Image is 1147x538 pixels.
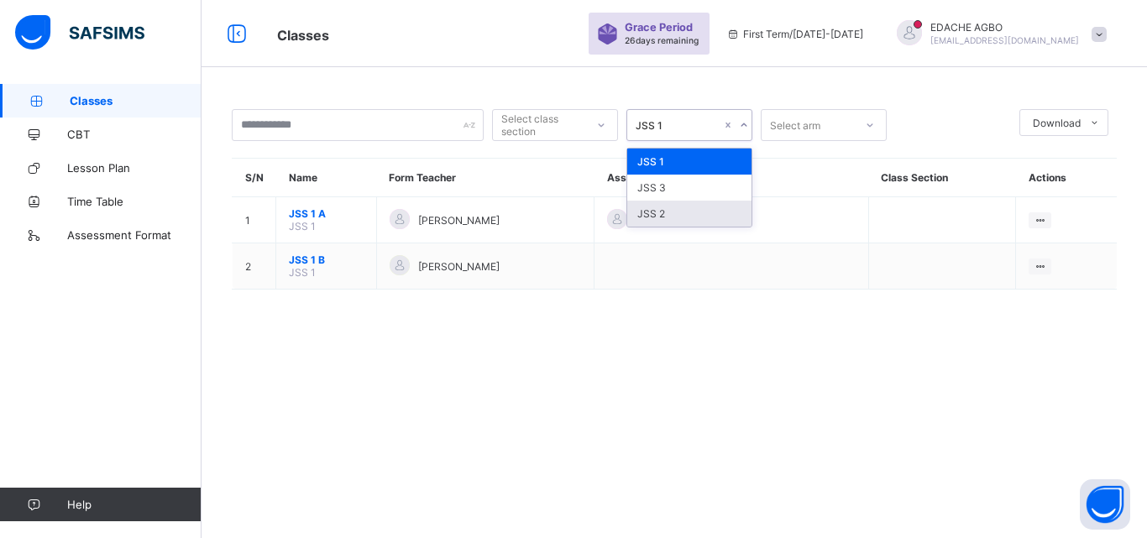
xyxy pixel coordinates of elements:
[418,260,500,273] span: [PERSON_NAME]
[627,201,752,227] div: JSS 2
[868,159,1016,197] th: Class Section
[233,159,276,197] th: S/N
[67,195,202,208] span: Time Table
[726,28,863,40] span: session/term information
[67,161,202,175] span: Lesson Plan
[67,128,202,141] span: CBT
[594,159,868,197] th: Assistant Form Teacher
[277,27,329,44] span: Classes
[15,15,144,50] img: safsims
[930,35,1079,45] span: [EMAIL_ADDRESS][DOMAIN_NAME]
[1080,479,1130,530] button: Open asap
[627,149,752,175] div: JSS 1
[67,228,202,242] span: Assessment Format
[289,220,316,232] span: JSS 1
[625,21,693,34] span: Grace Period
[70,94,202,107] span: Classes
[418,214,500,227] span: [PERSON_NAME]
[233,243,276,290] td: 2
[67,498,201,511] span: Help
[636,119,721,132] div: JSS 1
[289,266,316,279] span: JSS 1
[770,109,820,141] div: Select arm
[289,253,364,266] span: JSS 1 B
[501,109,584,141] div: Select class section
[1033,117,1081,129] span: Download
[930,21,1079,34] span: EDACHE AGBO
[1016,159,1117,197] th: Actions
[376,159,594,197] th: Form Teacher
[597,24,618,44] img: sticker-purple.71386a28dfed39d6af7621340158ba97.svg
[627,175,752,201] div: JSS 3
[289,207,364,220] span: JSS 1 A
[625,35,699,45] span: 26 days remaining
[233,197,276,243] td: 1
[880,20,1115,48] div: EDACHEAGBO
[276,159,377,197] th: Name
